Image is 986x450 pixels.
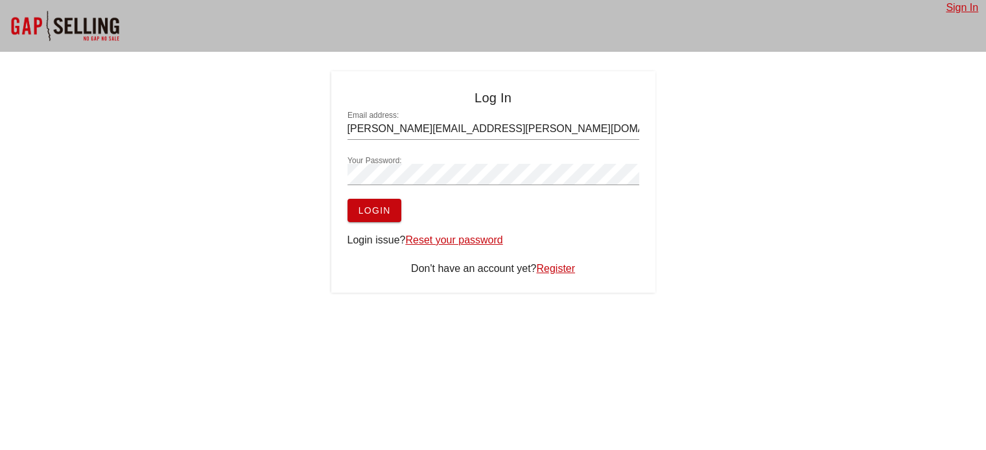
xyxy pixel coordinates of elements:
label: Your Password: [347,156,402,166]
a: Sign In [946,2,978,13]
div: Login issue? [347,232,639,248]
button: Login [347,199,401,222]
a: Register [536,263,575,274]
a: Reset your password [405,234,502,245]
div: Don't have an account yet? [347,261,639,276]
label: Email address: [347,111,399,120]
span: Login [358,205,391,216]
h4: Log In [347,87,639,108]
